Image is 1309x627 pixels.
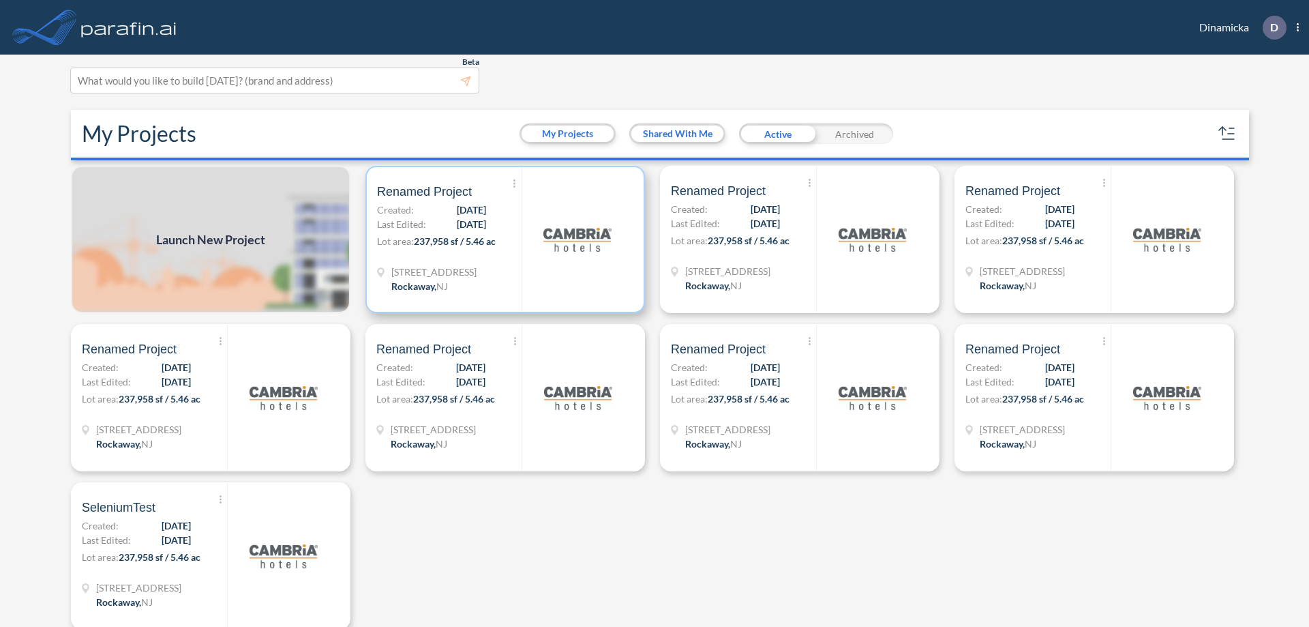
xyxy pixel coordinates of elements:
[1045,216,1074,231] span: [DATE]
[71,166,350,313] img: add
[685,278,742,293] div: Rockaway, NJ
[965,341,1060,358] span: Renamed Project
[377,217,426,231] span: Last Edited:
[436,438,447,450] span: NJ
[377,203,414,217] span: Created:
[816,123,893,144] div: Archived
[162,519,191,533] span: [DATE]
[1045,202,1074,216] span: [DATE]
[965,375,1014,389] span: Last Edited:
[544,364,612,432] img: logo
[980,437,1036,451] div: Rockaway, NJ
[685,438,730,450] span: Rockaway ,
[671,375,720,389] span: Last Edited:
[96,437,153,451] div: Rockaway, NJ
[543,205,612,274] img: logo
[82,341,177,358] span: Renamed Project
[980,278,1036,293] div: Rockaway, NJ
[162,360,191,375] span: [DATE]
[96,438,141,450] span: Rockaway ,
[78,14,179,41] img: logo
[1002,393,1084,405] span: 237,958 sf / 5.46 ac
[685,264,770,278] span: 321 Mt Hope Ave
[739,123,816,144] div: Active
[839,205,907,274] img: logo
[965,202,1002,216] span: Created:
[671,235,708,246] span: Lot area:
[376,360,413,375] span: Created:
[82,121,196,147] h2: My Projects
[82,519,119,533] span: Created:
[96,595,153,609] div: Rockaway, NJ
[414,235,496,247] span: 237,958 sf / 5.46 ac
[156,231,265,249] span: Launch New Project
[376,375,425,389] span: Last Edited:
[456,375,485,389] span: [DATE]
[436,280,448,292] span: NJ
[685,280,730,291] span: Rockaway ,
[1179,16,1299,40] div: Dinamicka
[522,126,614,142] button: My Projects
[456,360,485,375] span: [DATE]
[671,393,708,405] span: Lot area:
[457,217,486,231] span: [DATE]
[462,57,479,68] span: Beta
[730,280,742,291] span: NJ
[391,438,436,450] span: Rockaway ,
[1133,205,1201,274] img: logo
[376,393,413,405] span: Lot area:
[413,393,495,405] span: 237,958 sf / 5.46 ac
[82,551,119,563] span: Lot area:
[980,264,1065,278] span: 321 Mt Hope Ave
[965,216,1014,231] span: Last Edited:
[671,341,766,358] span: Renamed Project
[1270,21,1278,33] p: D
[751,375,780,389] span: [DATE]
[631,126,723,142] button: Shared With Me
[162,375,191,389] span: [DATE]
[965,393,1002,405] span: Lot area:
[980,280,1025,291] span: Rockaway ,
[1216,123,1238,145] button: sort
[751,202,780,216] span: [DATE]
[1045,360,1074,375] span: [DATE]
[71,166,350,313] a: Launch New Project
[391,422,476,437] span: 321 Mt Hope Ave
[119,551,200,563] span: 237,958 sf / 5.46 ac
[82,533,131,547] span: Last Edited:
[1133,364,1201,432] img: logo
[671,202,708,216] span: Created:
[1045,375,1074,389] span: [DATE]
[377,184,472,200] span: Renamed Project
[730,438,742,450] span: NJ
[671,216,720,231] span: Last Edited:
[250,522,318,590] img: logo
[671,360,708,375] span: Created:
[980,438,1025,450] span: Rockaway ,
[162,533,191,547] span: [DATE]
[1025,438,1036,450] span: NJ
[708,235,789,246] span: 237,958 sf / 5.46 ac
[391,437,447,451] div: Rockaway, NJ
[751,360,780,375] span: [DATE]
[119,393,200,405] span: 237,958 sf / 5.46 ac
[96,581,181,595] span: 321 Mt Hope Ave
[391,265,477,279] span: 321 Mt Hope Ave
[377,235,414,247] span: Lot area:
[1002,235,1084,246] span: 237,958 sf / 5.46 ac
[685,422,770,437] span: 321 Mt Hope Ave
[391,279,448,293] div: Rockaway, NJ
[82,360,119,375] span: Created:
[391,280,436,292] span: Rockaway ,
[141,438,153,450] span: NJ
[82,375,131,389] span: Last Edited:
[708,393,789,405] span: 237,958 sf / 5.46 ac
[965,360,1002,375] span: Created:
[96,422,181,437] span: 321 Mt Hope Ave
[751,216,780,231] span: [DATE]
[980,422,1065,437] span: 321 Mt Hope Ave
[965,235,1002,246] span: Lot area:
[685,437,742,451] div: Rockaway, NJ
[96,596,141,608] span: Rockaway ,
[141,596,153,608] span: NJ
